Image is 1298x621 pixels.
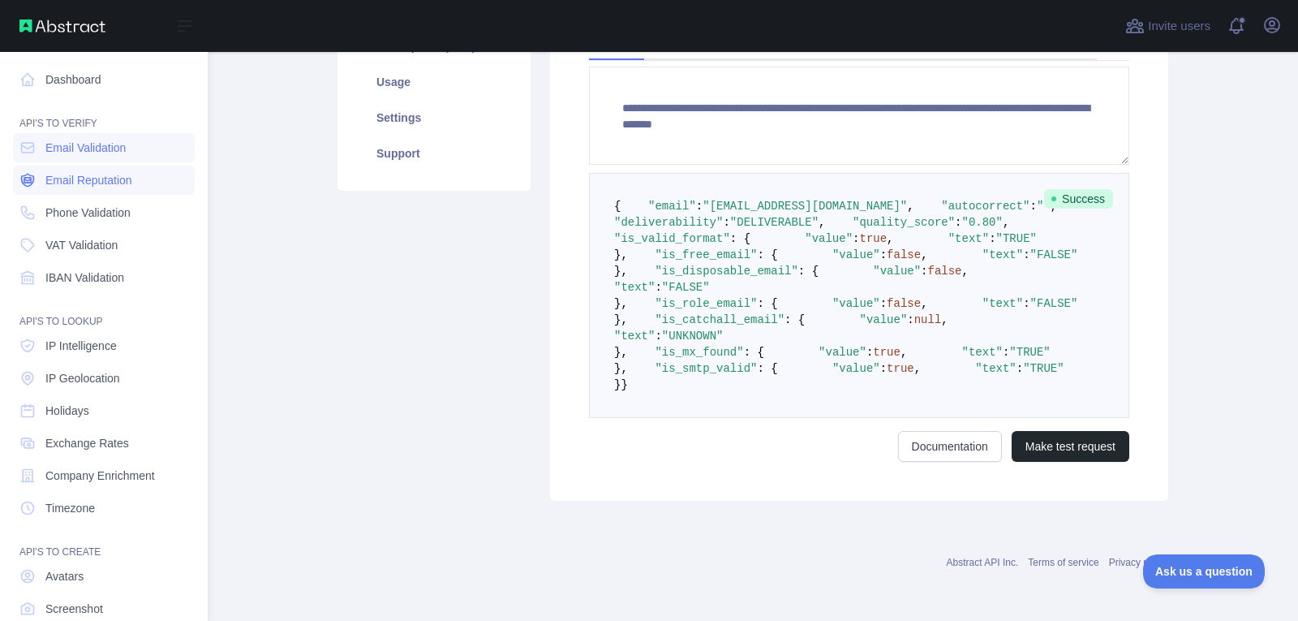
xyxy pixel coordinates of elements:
[357,100,511,136] a: Settings
[703,200,907,213] span: "[EMAIL_ADDRESS][DOMAIN_NAME]"
[655,297,757,310] span: "is_role_email"
[1148,17,1210,36] span: Invite users
[887,232,893,245] span: ,
[1030,297,1078,310] span: "FALSE"
[921,297,927,310] span: ,
[880,297,887,310] span: :
[13,231,195,260] a: VAT Validation
[13,461,195,490] a: Company Enrichment
[962,216,1003,229] span: "0.80"
[996,232,1037,245] span: "TRUE"
[887,297,921,310] span: false
[1023,297,1029,310] span: :
[662,281,710,294] span: "FALSE"
[784,313,805,326] span: : {
[45,140,126,156] span: Email Validation
[45,468,155,484] span: Company Enrichment
[614,200,621,213] span: {
[921,265,927,278] span: :
[1037,200,1051,213] span: ""
[655,362,757,375] span: "is_smtp_valid"
[1009,346,1050,359] span: "TRUE"
[13,166,195,195] a: Email Reputation
[914,362,921,375] span: ,
[45,205,131,221] span: Phone Validation
[45,237,118,253] span: VAT Validation
[880,362,887,375] span: :
[655,265,797,278] span: "is_disposable_email"
[989,232,995,245] span: :
[880,248,887,261] span: :
[45,568,84,584] span: Avatars
[866,346,873,359] span: :
[1030,248,1078,261] span: "FALSE"
[13,133,195,162] a: Email Validation
[873,346,900,359] span: true
[357,64,511,100] a: Usage
[1044,189,1113,209] span: Success
[13,494,195,523] a: Timezone
[947,557,1019,568] a: Abstract API Inc.
[13,198,195,227] a: Phone Validation
[941,200,1029,213] span: "autocorrect"
[1030,200,1037,213] span: :
[13,65,195,94] a: Dashboard
[757,362,777,375] span: : {
[614,216,723,229] span: "deliverability"
[744,346,764,359] span: : {
[13,97,195,130] div: API'S TO VERIFY
[900,346,907,359] span: ,
[1028,557,1098,568] a: Terms of service
[45,370,120,386] span: IP Geolocation
[723,216,729,229] span: :
[614,281,655,294] span: "text"
[13,295,195,328] div: API'S TO LOOKUP
[45,172,132,188] span: Email Reputation
[621,378,627,391] span: }
[696,200,703,213] span: :
[962,346,1003,359] span: "text"
[614,297,628,310] span: },
[982,248,1023,261] span: "text"
[614,362,628,375] span: },
[13,562,195,591] a: Avatars
[614,248,628,261] span: },
[655,313,784,326] span: "is_catchall_email"
[928,265,962,278] span: false
[13,429,195,458] a: Exchange Rates
[45,500,95,516] span: Timezone
[13,331,195,360] a: IP Intelligence
[13,396,195,425] a: Holidays
[962,265,969,278] span: ,
[1003,346,1009,359] span: :
[819,216,825,229] span: ,
[357,136,511,171] a: Support
[941,313,948,326] span: ,
[614,232,730,245] span: "is_valid_format"
[19,19,105,32] img: Abstract API
[1012,431,1129,462] button: Make test request
[982,297,1023,310] span: "text"
[832,362,880,375] span: "value"
[887,362,914,375] span: true
[730,232,750,245] span: : {
[614,313,628,326] span: },
[853,232,859,245] span: :
[614,378,621,391] span: }
[907,200,913,213] span: ,
[1122,13,1214,39] button: Invite users
[13,263,195,292] a: IBAN Validation
[13,526,195,558] div: API'S TO CREATE
[648,200,696,213] span: "email"
[45,338,117,354] span: IP Intelligence
[907,313,913,326] span: :
[860,313,908,326] span: "value"
[655,330,661,343] span: :
[655,281,661,294] span: :
[1143,554,1266,589] iframe: Toggle Customer Support
[614,265,628,278] span: },
[1016,362,1023,375] span: :
[1023,362,1064,375] span: "TRUE"
[859,232,887,245] span: true
[757,248,777,261] span: : {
